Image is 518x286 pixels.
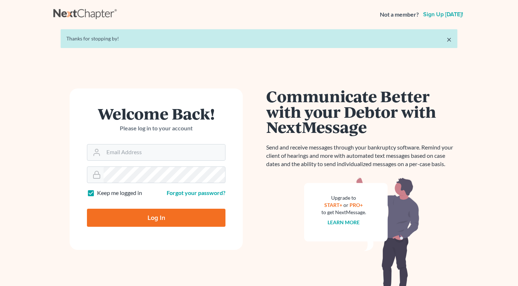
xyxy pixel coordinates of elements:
[266,143,457,168] p: Send and receive messages through your bankruptcy software. Remind your client of hearings and mo...
[87,106,225,121] h1: Welcome Back!
[266,88,457,135] h1: Communicate Better with your Debtor with NextMessage
[422,12,465,17] a: Sign up [DATE]!
[321,194,366,201] div: Upgrade to
[350,202,363,208] a: PRO+
[344,202,349,208] span: or
[325,202,343,208] a: START+
[447,35,452,44] a: ×
[328,219,360,225] a: Learn more
[87,209,225,227] input: Log In
[87,124,225,133] p: Please log in to your account
[167,189,225,196] a: Forgot your password?
[66,35,452,42] div: Thanks for stopping by!
[97,189,142,197] label: Keep me logged in
[380,10,419,19] strong: Not a member?
[321,209,366,216] div: to get NextMessage.
[104,144,225,160] input: Email Address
